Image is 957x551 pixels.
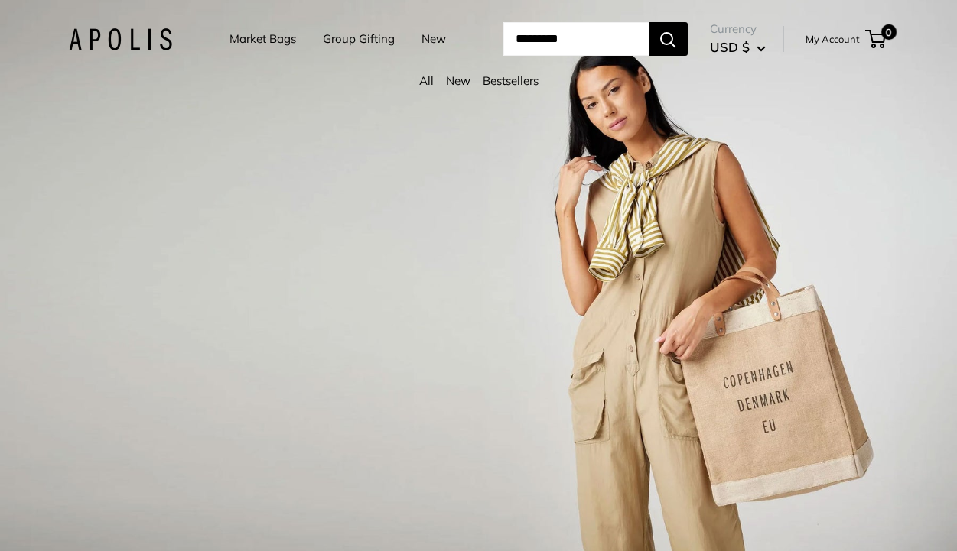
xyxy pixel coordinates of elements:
[649,22,688,56] button: Search
[867,30,886,48] a: 0
[419,73,434,88] a: All
[323,28,395,50] a: Group Gifting
[229,28,296,50] a: Market Bags
[710,39,750,55] span: USD $
[806,30,860,48] a: My Account
[881,24,896,40] span: 0
[446,73,470,88] a: New
[483,73,539,88] a: Bestsellers
[503,22,649,56] input: Search...
[710,18,766,40] span: Currency
[69,28,172,50] img: Apolis
[422,28,446,50] a: New
[710,35,766,60] button: USD $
